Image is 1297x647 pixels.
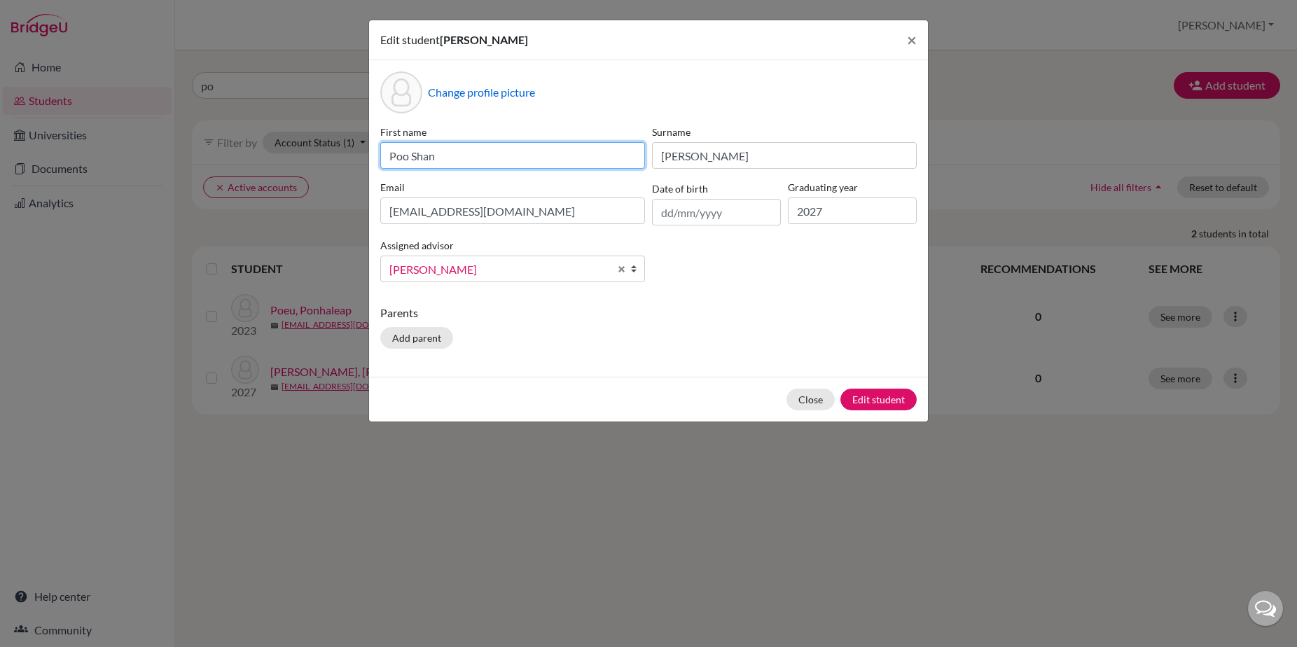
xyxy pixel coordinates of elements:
div: Profile picture [380,71,422,113]
input: dd/mm/yyyy [652,199,781,225]
button: Add parent [380,327,453,349]
label: Email [380,180,645,195]
label: Graduating year [788,180,917,195]
button: Edit student [840,389,917,410]
span: [PERSON_NAME] [440,33,528,46]
span: [PERSON_NAME] [389,260,609,279]
button: Close [896,20,928,60]
label: Surname [652,125,917,139]
span: × [907,29,917,50]
label: Date of birth [652,181,708,196]
label: First name [380,125,645,139]
label: Assigned advisor [380,238,454,253]
button: Close [786,389,835,410]
span: Edit student [380,33,440,46]
p: Parents [380,305,917,321]
span: Help [32,10,61,22]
